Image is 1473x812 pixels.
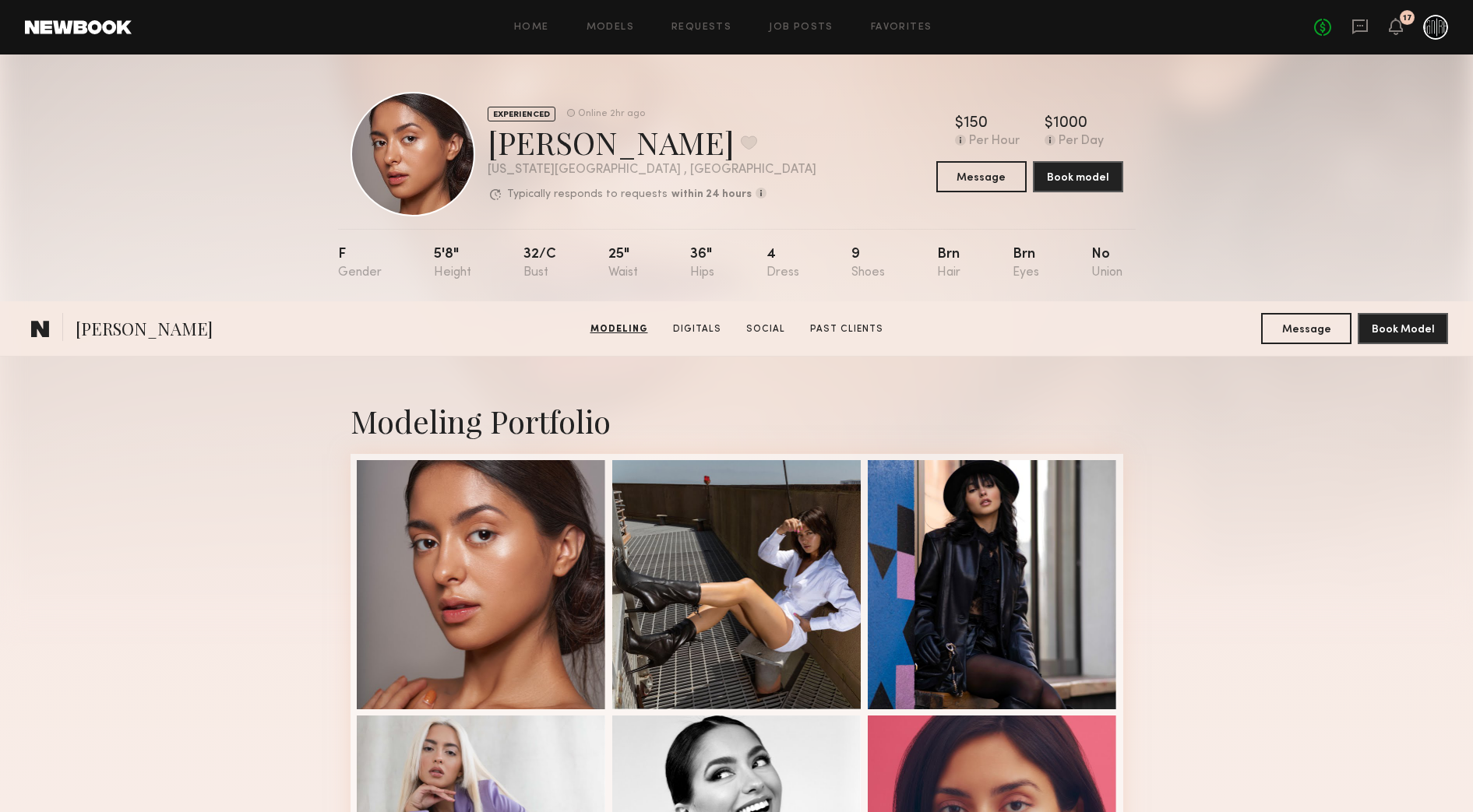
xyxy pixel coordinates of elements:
[1059,135,1104,149] div: Per Day
[1358,313,1448,344] button: Book Model
[351,400,1123,441] div: Modeling Portfolio
[690,248,714,279] div: 36"
[1045,116,1053,132] div: $
[969,135,1020,149] div: Per Hour
[514,23,549,33] a: Home
[523,248,556,279] div: 32/c
[338,248,382,279] div: F
[587,23,634,33] a: Models
[936,161,1027,192] button: Message
[766,248,799,279] div: 4
[1358,322,1448,335] a: Book Model
[937,248,960,279] div: Brn
[434,248,471,279] div: 5'8"
[1091,248,1122,279] div: No
[671,189,752,200] b: within 24 hours
[488,121,816,163] div: [PERSON_NAME]
[1033,161,1123,192] button: Book model
[1403,14,1412,23] div: 17
[507,189,668,200] p: Typically responds to requests
[1053,116,1087,132] div: 1000
[1013,248,1039,279] div: Brn
[76,317,213,344] span: [PERSON_NAME]
[740,322,791,336] a: Social
[769,23,833,33] a: Job Posts
[955,116,964,132] div: $
[488,107,555,121] div: EXPERIENCED
[1261,313,1351,344] button: Message
[608,248,638,279] div: 25"
[851,248,885,279] div: 9
[667,322,728,336] a: Digitals
[584,322,654,336] a: Modeling
[488,163,816,177] div: [US_STATE][GEOGRAPHIC_DATA] , [GEOGRAPHIC_DATA]
[964,116,988,132] div: 150
[871,23,932,33] a: Favorites
[671,23,731,33] a: Requests
[578,109,645,119] div: Online 2hr ago
[804,322,890,336] a: Past Clients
